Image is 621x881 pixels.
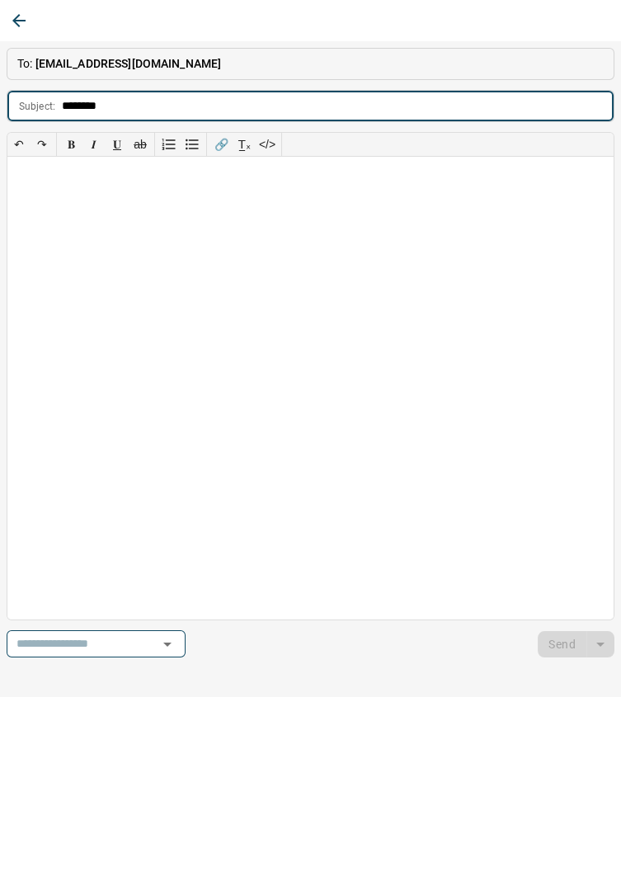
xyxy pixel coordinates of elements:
button: 🔗 [209,133,233,156]
span: [EMAIL_ADDRESS][DOMAIN_NAME] [35,57,222,70]
button: T̲ₓ [233,133,256,156]
s: ab [134,138,147,151]
button: 𝐔 [106,133,129,156]
p: To: [7,48,614,80]
span: 𝐔 [113,138,121,151]
button: 𝑰 [82,133,106,156]
button: ↶ [7,133,31,156]
button: Open [156,633,179,656]
button: Bullet list [181,133,204,156]
div: split button [538,631,614,657]
button: </> [256,133,279,156]
button: Numbered list [158,133,181,156]
button: ↷ [31,133,54,156]
button: 𝐁 [59,133,82,156]
p: Subject: [19,99,55,114]
button: ab [129,133,152,156]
